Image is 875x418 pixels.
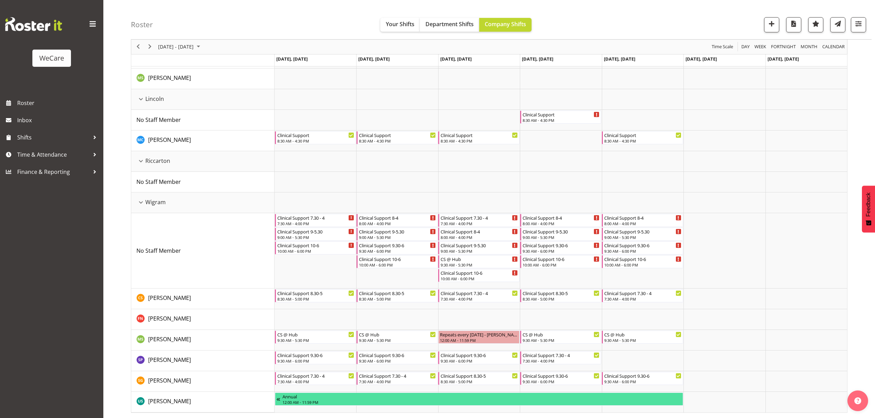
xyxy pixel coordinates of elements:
div: Clinical Support 10-6 [277,242,354,249]
button: Department Shifts [420,18,479,32]
span: [DATE], [DATE] [604,56,635,62]
div: 9:00 AM - 5:30 PM [523,234,599,240]
div: Catherine Stewart"s event - Clinical Support 7.30 - 4 Begin From Friday, October 10, 2025 at 7:30... [602,289,683,302]
div: Clinical Support 9.30-6 [359,352,436,358]
div: Catherine Stewart"s event - Clinical Support 8.30-5 Begin From Monday, October 6, 2025 at 8:30:00... [275,289,356,302]
div: Mary Childs"s event - Clinical Support Begin From Wednesday, October 8, 2025 at 8:30:00 AM GMT+13... [438,131,519,144]
span: Company Shifts [485,20,526,28]
div: No Staff Member"s event - Clinical Support 9-5.30 Begin From Friday, October 10, 2025 at 9:00:00 ... [602,228,683,241]
div: 9:30 AM - 5:30 PM [604,337,681,343]
span: Day [741,43,750,51]
span: Finance & Reporting [17,167,90,177]
span: Wigram [145,198,166,206]
div: 8:30 AM - 4:30 PM [523,117,599,123]
div: Clinical Support 9.30-6 [604,372,681,379]
span: Roster [17,98,100,108]
div: Sabnam Pun"s event - Clinical Support 9.30-6 Begin From Monday, October 6, 2025 at 9:30:00 AM GMT... [275,351,356,364]
div: Sabnam Pun"s event - Clinical Support 9.30-6 Begin From Wednesday, October 8, 2025 at 9:30:00 AM ... [438,351,519,364]
button: Timeline Week [753,43,768,51]
div: 9:30 AM - 6:00 PM [441,358,517,364]
div: No Staff Member"s event - Clinical Support 9-5.30 Begin From Monday, October 6, 2025 at 9:00:00 A... [275,228,356,241]
div: 10:00 AM - 6:00 PM [523,262,599,268]
div: Udani Senanayake"s event - Annual Begin From Monday, September 29, 2025 at 12:00:00 AM GMT+13:00 ... [275,393,683,406]
div: No Staff Member"s event - Clinical Support 9-5.30 Begin From Thursday, October 9, 2025 at 9:00:00... [520,228,601,241]
div: Repeats every [DATE] - [PERSON_NAME] [440,331,517,338]
div: 9:30 AM - 5:30 PM [441,262,517,268]
div: 10:00 AM - 6:00 PM [604,262,681,268]
div: 9:00 AM - 5:30 PM [359,234,436,240]
img: help-xxl-2.png [854,397,861,404]
div: CS @ Hub [277,331,354,338]
td: Mary Childs resource [131,130,275,151]
span: Feedback [865,192,872,217]
button: Add a new shift [764,17,779,32]
div: 12:00 AM - 11:59 PM [440,337,517,343]
span: Month [800,43,818,51]
span: No Staff Member [136,247,181,254]
div: Clinical Support 10-6 [359,255,436,262]
a: No Staff Member [136,247,181,255]
div: No Staff Member"s event - Clinical Support 8-4 Begin From Tuesday, October 7, 2025 at 8:00:00 AM ... [357,214,437,227]
div: next period [144,40,156,54]
div: Mary Childs"s event - Clinical Support Begin From Tuesday, October 7, 2025 at 8:30:00 AM GMT+13:0... [357,131,437,144]
div: Clinical Support 10-6 [441,269,517,276]
div: Sanjita Gurung"s event - Clinical Support 7.30 - 4 Begin From Monday, October 6, 2025 at 7:30:00 ... [275,372,356,385]
div: 12:00 AM - 11:59 PM [282,399,681,405]
button: Feedback - Show survey [862,186,875,232]
div: Clinical Support 7.30 - 4 [277,372,354,379]
div: No Staff Member"s event - Clinical Support 9-5.30 Begin From Wednesday, October 8, 2025 at 9:00:0... [438,241,519,254]
div: Mehreen Sardar"s event - CS @ Hub Begin From Monday, October 6, 2025 at 9:30:00 AM GMT+13:00 Ends... [275,331,356,344]
span: No Staff Member [136,116,181,124]
div: Clinical Support 10-6 [604,255,681,262]
span: [PERSON_NAME] [148,315,191,322]
a: [PERSON_NAME] [148,356,191,364]
div: 7:30 AM - 4:00 PM [277,379,354,384]
button: Company Shifts [479,18,532,32]
div: 9:30 AM - 5:30 PM [277,337,354,343]
div: 9:30 AM - 5:30 PM [523,337,599,343]
div: Sanjita Gurung"s event - Clinical Support 9.30-6 Begin From Friday, October 10, 2025 at 9:30:00 A... [602,372,683,385]
div: CS @ Hub [359,331,436,338]
button: Download a PDF of the roster according to the set date range. [786,17,801,32]
div: 8:30 AM - 4:30 PM [604,138,681,144]
td: Udani Senanayake resource [131,392,275,412]
div: Clinical Support 8.30-5 [277,290,354,296]
a: [PERSON_NAME] [148,294,191,302]
a: [PERSON_NAME] [148,376,191,385]
div: Clinical Support 9.30-6 [523,242,599,249]
button: Filter Shifts [851,17,866,32]
a: [PERSON_NAME] [148,314,191,323]
span: Your Shifts [386,20,414,28]
div: 9:00 AM - 5:30 PM [441,248,517,254]
div: No Staff Member"s event - Clinical Support 8-4 Begin From Friday, October 10, 2025 at 8:00:00 AM ... [602,214,683,227]
div: No Staff Member"s event - Clinical Support 10-6 Begin From Tuesday, October 7, 2025 at 10:00:00 A... [357,255,437,268]
div: Sanjita Gurung"s event - Clinical Support 7.30 - 4 Begin From Tuesday, October 7, 2025 at 7:30:00... [357,372,437,385]
span: Department Shifts [425,20,474,28]
span: Lincoln [145,95,164,103]
div: No Staff Member"s event - Clinical Support Begin From Thursday, October 9, 2025 at 8:30:00 AM GMT... [520,111,601,124]
div: October 06 - 12, 2025 [156,40,204,54]
div: Clinical Support 9.30-6 [359,242,436,249]
span: [DATE], [DATE] [276,56,308,62]
a: No Staff Member [136,178,181,186]
button: Month [821,43,846,51]
div: Clinical Support 9.30-6 [604,242,681,249]
div: Clinical Support [277,132,354,138]
div: No Staff Member"s event - CS @ Hub Begin From Wednesday, October 8, 2025 at 9:30:00 AM GMT+13:00 ... [438,255,519,268]
div: Clinical Support 7.30 - 4 [359,372,436,379]
span: [DATE], [DATE] [686,56,717,62]
div: Clinical Support 9.30-6 [277,352,354,358]
div: Sabnam Pun"s event - Clinical Support 7.30 - 4 Begin From Thursday, October 9, 2025 at 7:30:00 AM... [520,351,601,364]
div: Catherine Stewart"s event - Clinical Support 8.30-5 Begin From Thursday, October 9, 2025 at 8:30:... [520,289,601,302]
div: 9:30 AM - 6:00 PM [604,248,681,254]
div: Clinical Support 9-5.30 [523,228,599,235]
div: Sanjita Gurung"s event - Clinical Support 9.30-6 Begin From Thursday, October 9, 2025 at 9:30:00 ... [520,372,601,385]
div: Clinical Support 7.30 - 4 [604,290,681,296]
div: 9:30 AM - 6:00 PM [523,248,599,254]
td: No Staff Member resource [131,110,275,130]
div: 9:30 AM - 6:00 PM [359,248,436,254]
div: 10:00 AM - 6:00 PM [441,276,517,281]
td: Catherine Stewart resource [131,289,275,309]
div: 8:30 AM - 5:00 PM [441,379,517,384]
